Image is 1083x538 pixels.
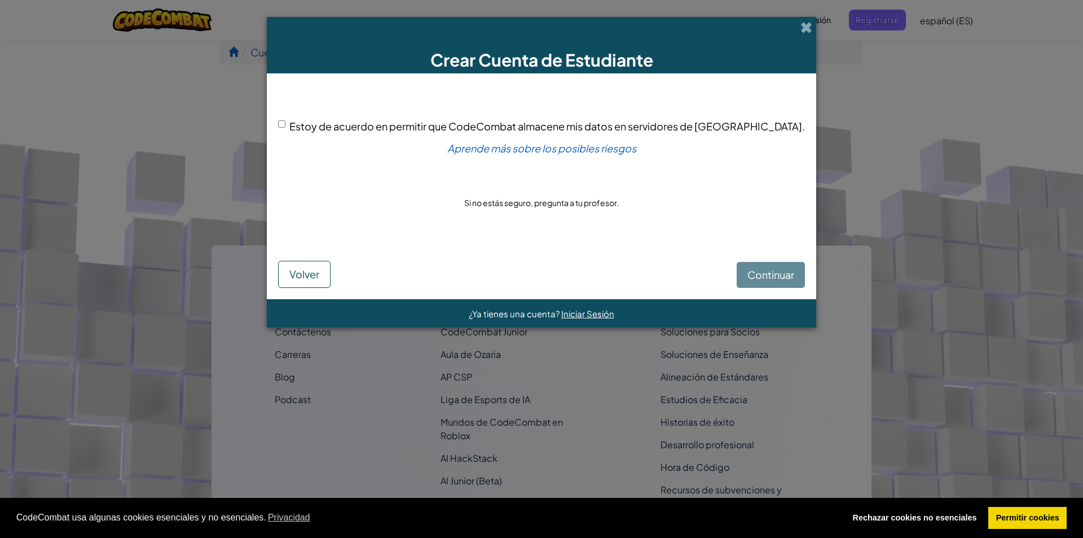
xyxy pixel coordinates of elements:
a: Aprende más sobre los posibles riesgos [447,142,636,155]
a: Iniciar Sesión [561,308,614,319]
a: allow cookies [988,507,1067,530]
button: Volver [278,261,331,288]
a: learn more about cookies [266,509,312,526]
span: Crear Cuenta de Estudiante [430,49,653,71]
input: Estoy de acuerdo en permitir que CodeCombat almacene mis datos en servidores de [GEOGRAPHIC_DATA]. [278,120,285,128]
a: deny cookies [845,507,984,530]
span: CodeCombat usa algunas cookies esenciales y no esenciales. [16,509,836,526]
span: Estoy de acuerdo en permitir que CodeCombat almacene mis datos en servidores de [GEOGRAPHIC_DATA]. [289,120,805,133]
span: Volver [289,268,319,281]
p: Si no estás seguro, pregunta a tu profesor. [464,197,619,208]
span: ¿Ya tienes una cuenta? [469,308,561,319]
